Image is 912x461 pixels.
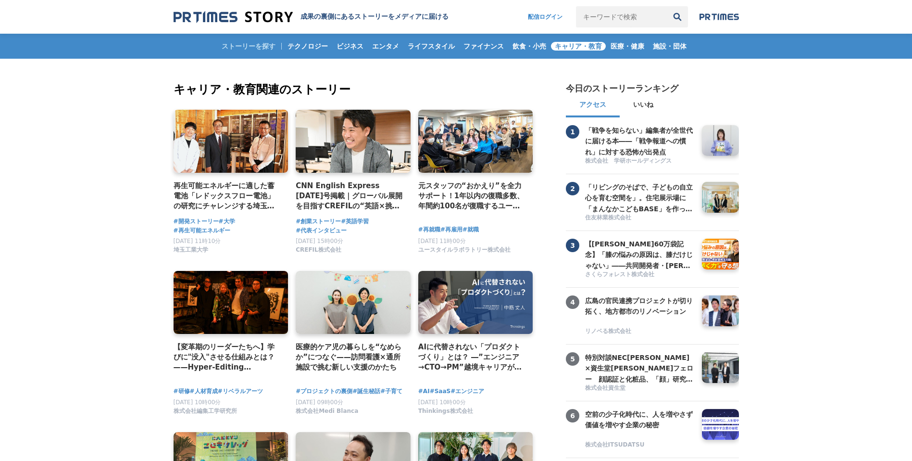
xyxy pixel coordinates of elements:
span: [DATE] 10時00分 [418,399,466,406]
span: #AI [418,387,430,396]
a: 【変革期のリーダーたちへ】学びに"没入"させる仕組みとは？——Hyper-Editing Platform［AIDA］の「場づくり」の秘密《後編》 [174,342,281,373]
button: 検索 [667,6,688,27]
span: さくらフォレスト株式会社 [585,270,654,279]
h3: 「戦争を知らない」編集者が全世代に届ける本――「戦争報道への慣れ」に対する恐怖が出発点 [585,125,695,157]
span: ユースタイルラボラトリー株式会社 [418,246,511,254]
a: #英語学習 [341,217,369,226]
span: ライフスタイル [404,42,459,51]
a: AIに代替されない「プロダクトづくり」とは？ ―”エンジニア→CTO→PM”越境キャリアが語る、どんな肩書でも必要な視点 [418,342,525,373]
a: 医療・健康 [607,34,648,59]
a: #エンジニア [450,387,484,396]
span: 4 [566,295,579,309]
span: 株式会社ITSUDATSU [585,441,645,449]
span: [DATE] 11時00分 [418,238,466,244]
span: 6 [566,409,579,423]
span: 住友林業株式会社 [585,214,631,222]
a: リノベる株式会社 [585,327,695,336]
a: 元スタッフの“おかえり”を全力サポート！1年以内の復職多数、年間約100名が復職するユースタイルラボラトリーの「カムバック採用」実績と背景を公開 [418,180,525,212]
a: 株式会社 学研ホールディングス [585,157,695,166]
span: 株式会社編集工学研究所 [174,407,237,415]
a: 「リビングのそばで、子どもの自立心を育む空間を」。住宅展示場に「まんなかこどもBASE」を作った２人の女性社員 [585,182,695,213]
a: 配信ログイン [518,6,572,27]
span: エンタメ [368,42,403,51]
h3: 空前の少子化時代に、人を増やさず価値を増やす企業の秘密 [585,409,695,431]
a: キャリア・教育 [551,34,606,59]
span: CREFIL株式会社 [296,246,341,254]
a: #子育て [380,387,402,396]
a: 株式会社編集工学研究所 [174,410,237,417]
h4: 再生可能エネルギーに適した蓄電池「レドックスフロー電池」の研究にチャレンジする埼玉工業大学 [174,180,281,212]
span: 1 [566,125,579,139]
span: 2 [566,182,579,195]
span: [DATE] 11時10分 [174,238,221,244]
a: #再就職 [418,225,440,234]
a: #再生可能エネルギー [174,226,230,235]
a: #開発ストーリー [174,217,219,226]
a: #代表インタビュー [296,226,347,235]
a: #大学 [219,217,235,226]
a: ビジネス [333,34,367,59]
a: #人材育成 [190,387,218,396]
a: ライフスタイル [404,34,459,59]
input: キーワードで検索 [576,6,667,27]
a: 「戦争を知らない」編集者が全世代に届ける本――「戦争報道への慣れ」に対する恐怖が出発点 [585,125,695,156]
a: 株式会社ITSUDATSU [585,441,695,450]
span: [DATE] 09時00分 [296,399,343,406]
a: 医療的ケア児の暮らしを“なめらか”につなぐ——訪問看護×通所施設で挑む新しい支援のかたち [296,342,403,373]
span: 3 [566,239,579,252]
a: #創業ストーリー [296,217,341,226]
a: #研修 [174,387,190,396]
span: #再雇用 [440,225,462,234]
a: CNN English Express [DATE]号掲載｜グローバル展開を目指すCREFILの“英語×挑戦”文化とその背景 [296,180,403,212]
a: エンタメ [368,34,403,59]
a: 住友林業株式会社 [585,214,695,223]
a: #プロジェクトの裏側 [296,387,352,396]
span: 医療・健康 [607,42,648,51]
a: #リベラルアーツ [218,387,263,396]
a: テクノロジー [284,34,332,59]
a: ファイナンス [460,34,508,59]
span: テクノロジー [284,42,332,51]
a: さくらフォレスト株式会社 [585,270,695,280]
span: 埼玉工業大学 [174,246,208,254]
h3: 特別対談NEC[PERSON_NAME]×資生堂[PERSON_NAME]フェロー 顔認証と化粧品、「顔」研究の世界の頂点から見える[PERSON_NAME] ～骨格や瞳、変化しない顔と たるみ... [585,352,695,384]
a: #就職 [462,225,479,234]
span: [DATE] 15時00分 [296,238,343,244]
a: 埼玉工業大学 [174,249,208,256]
span: リノベる株式会社 [585,327,631,335]
img: prtimes [700,13,739,21]
a: 特別対談NEC[PERSON_NAME]×資生堂[PERSON_NAME]フェロー 顔認証と化粧品、「顔」研究の世界の頂点から見える[PERSON_NAME] ～骨格や瞳、変化しない顔と たるみ... [585,352,695,383]
a: 施設・団体 [649,34,690,59]
a: #SaaS [430,387,451,396]
a: 空前の少子化時代に、人を増やさず価値を増やす企業の秘密 [585,409,695,440]
h1: 成果の裏側にあるストーリーをメディアに届ける [300,13,449,21]
a: Thinkings株式会社 [418,410,473,417]
h3: 広島の官民連携プロジェクトが切り拓く、地方都市のリノベーション [585,295,695,317]
span: 株式会社 学研ホールディングス [585,157,672,165]
span: [DATE] 10時00分 [174,399,221,406]
span: キャリア・教育 [551,42,606,51]
a: 株式会社資生堂 [585,384,695,393]
a: 成果の裏側にあるストーリーをメディアに届ける 成果の裏側にあるストーリーをメディアに届ける [174,11,449,24]
a: #誕生秘話 [352,387,380,396]
span: 株式会社Medi Blanca [296,407,358,415]
span: 5 [566,352,579,366]
img: 成果の裏側にあるストーリーをメディアに届ける [174,11,293,24]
